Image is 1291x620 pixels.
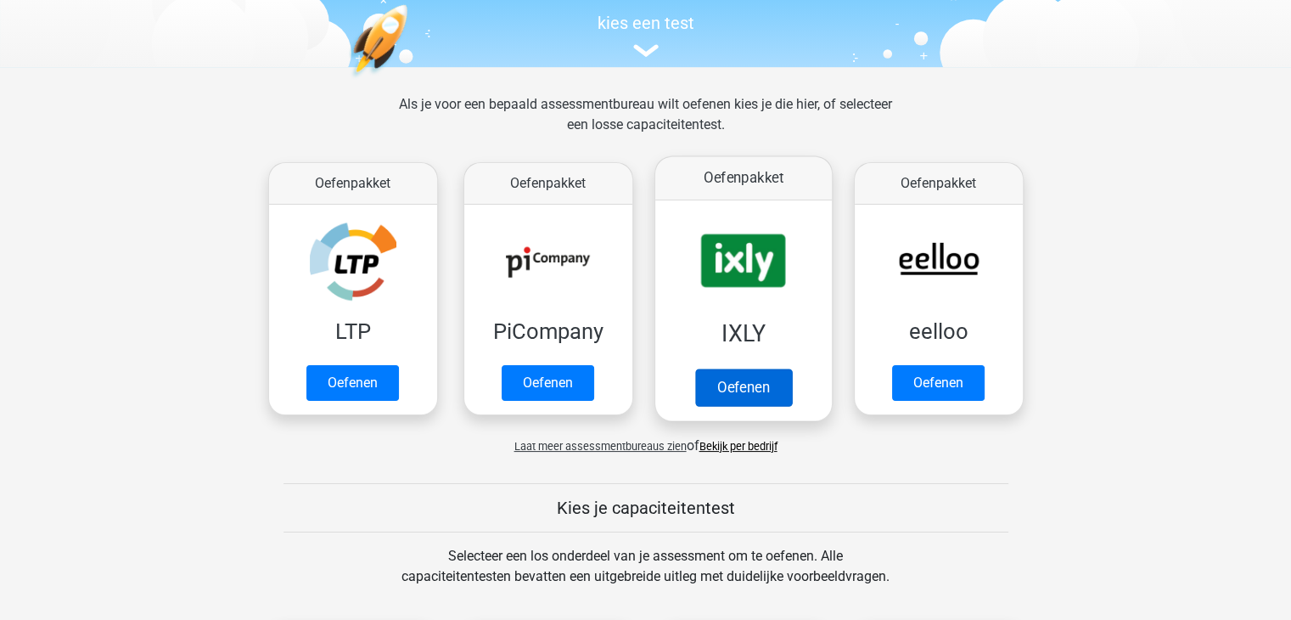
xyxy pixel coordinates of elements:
[385,94,906,155] div: Als je voor een bepaald assessmentbureau wilt oefenen kies je die hier, of selecteer een losse ca...
[694,369,791,406] a: Oefenen
[502,365,594,401] a: Oefenen
[514,440,687,453] span: Laat meer assessmentbureaus zien
[349,4,474,158] img: oefenen
[892,365,985,401] a: Oefenen
[633,44,659,57] img: assessment
[283,498,1008,518] h5: Kies je capaciteitentest
[306,365,399,401] a: Oefenen
[255,13,1036,33] h5: kies een test
[699,440,777,453] a: Bekijk per bedrijf
[255,422,1036,456] div: of
[255,13,1036,58] a: kies een test
[385,546,906,607] div: Selecteer een los onderdeel van je assessment om te oefenen. Alle capaciteitentesten bevatten een...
